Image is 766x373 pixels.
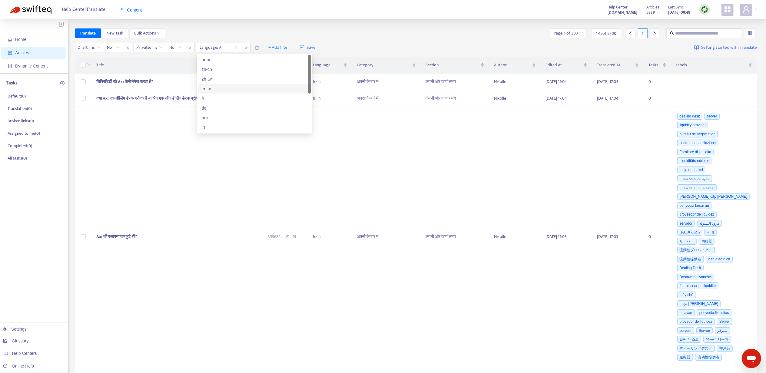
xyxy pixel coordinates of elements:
span: 서버 [705,229,717,236]
td: Nikolle [489,74,541,90]
img: image-link [694,45,699,50]
span: مزود السيولة [697,220,722,227]
th: Section [421,57,489,74]
span: Axi की स्थापना कब हुई थी? [96,233,137,240]
span: bureau de négociation [677,131,718,137]
span: Server [717,318,732,325]
span: meja [PERSON_NAME] [677,300,721,307]
span: Help Center Translate [62,4,106,15]
td: hi-in [308,74,352,90]
div: ar-ae [202,56,307,63]
span: Language [313,62,342,68]
p: Translation ( 0 ) [8,105,32,112]
span: Liquiditätsanbieter [677,157,711,164]
th: Author [489,57,541,74]
strong: [DATE] 08:48 [668,9,690,16]
span: is [92,43,101,52]
span: No [169,43,182,52]
span: account-book [8,51,12,55]
th: Edited At [541,57,592,74]
span: Home [15,37,26,42]
span: 359682 ... [268,233,283,240]
div: en-us [202,85,307,92]
span: Help Center [608,4,628,11]
div: hi-in [202,114,307,121]
th: Category [352,57,421,74]
span: down [87,63,91,66]
a: Getting started with Translate [694,43,757,52]
span: server [705,113,719,120]
span: Author [494,62,531,68]
div: zh-tw [202,76,307,82]
div: de [198,103,311,113]
span: servidor [677,220,695,227]
span: delete [255,45,259,50]
span: Dostawca płynności [677,274,714,280]
button: Translate [75,28,101,38]
span: mesa de operaciones [677,184,717,191]
span: close [186,44,194,51]
td: hi-in [308,107,352,367]
span: Private : [134,43,152,52]
span: 服务器 [677,354,693,361]
td: अक्सी के बारे में [352,107,421,367]
span: provedor de liquidez [677,318,715,325]
span: Section [426,62,480,68]
span: 流動性提供者 [677,256,704,262]
button: saveSave [295,43,320,52]
span: [DATE] 17:04 [545,95,567,102]
th: Labels [671,57,757,74]
span: 1 - 15 of 5700 [596,30,616,37]
span: Articles [646,4,659,11]
span: search [670,31,674,35]
td: hi-in [308,90,352,107]
span: Help Centers [12,351,37,356]
th: Tasks [644,57,671,74]
div: id [198,123,311,132]
span: New Task [107,30,123,37]
span: ディーリングデスク [677,345,715,352]
span: Articles [15,50,29,55]
span: 딜링 데스크 [677,336,701,343]
span: [DATE] 17:04 [545,78,567,85]
span: 유동성 제공자 [703,336,731,343]
span: Getting started with Translate [701,44,757,51]
span: home [8,37,12,41]
span: mesa de operação [677,175,712,182]
span: fournisseur de liquidité [677,282,718,289]
div: hi-in [198,113,311,123]
div: zh-tw [198,74,311,84]
div: zh-cn [202,66,307,73]
span: Dynamic Content [15,64,48,68]
span: penyedia kecairan [677,202,711,209]
div: fr [198,94,311,103]
img: Swifteq [9,5,51,14]
a: Settings [3,327,27,332]
span: close [242,44,250,51]
span: is [154,43,163,52]
span: left [628,31,633,35]
span: Category [357,62,411,68]
div: ar-ae [198,55,311,64]
button: New Task [102,28,128,38]
span: Translate [80,30,96,37]
th: Language [308,57,352,74]
span: Last Sync [668,4,684,11]
span: Edited At [545,62,582,68]
span: down [157,32,160,35]
td: कंपनी और कार्य समय [421,107,489,367]
span: سيرفر [715,327,730,334]
span: [DATE] 17:04 [597,78,618,85]
span: 流動性プロバイダー [677,247,715,253]
td: अक्सी के बारे में [352,74,421,90]
p: Completed ( 0 ) [8,143,32,149]
p: Broken links ( 0 ) [8,118,34,124]
span: Serwer [696,327,713,334]
span: サーバー [677,238,697,245]
span: [DATE] 17:03 [545,233,567,240]
span: Labels [676,62,747,68]
a: Glossary [3,338,28,343]
span: No [107,43,120,52]
th: Title [91,57,263,74]
p: Tasks [6,80,18,87]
